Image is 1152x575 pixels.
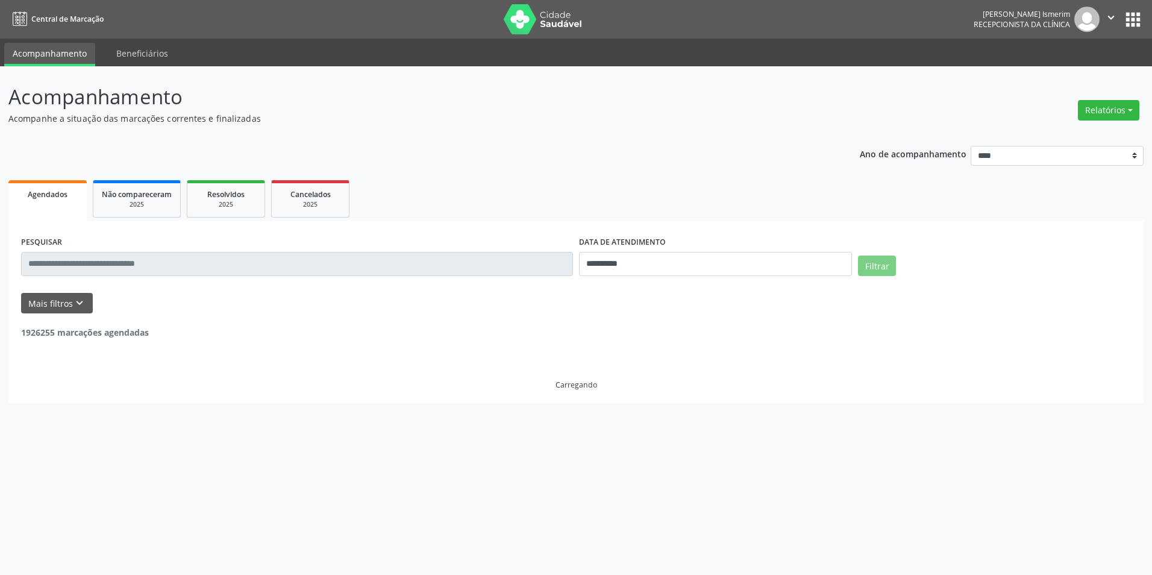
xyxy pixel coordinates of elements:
i:  [1104,11,1118,24]
div: 2025 [196,200,256,209]
label: DATA DE ATENDIMENTO [579,233,666,252]
p: Acompanhamento [8,82,803,112]
span: Agendados [28,189,67,200]
div: Carregando [556,380,597,390]
a: Central de Marcação [8,9,104,29]
div: [PERSON_NAME] Ismerim [974,9,1070,19]
button: apps [1122,9,1144,30]
button: Filtrar [858,256,896,276]
span: Resolvidos [207,189,245,200]
a: Beneficiários [108,43,177,64]
span: Central de Marcação [31,14,104,24]
div: 2025 [102,200,172,209]
button: Relatórios [1078,100,1139,121]
span: Não compareceram [102,189,172,200]
div: 2025 [280,200,340,209]
img: img [1074,7,1100,32]
button: Mais filtroskeyboard_arrow_down [21,293,93,314]
a: Acompanhamento [4,43,95,66]
i: keyboard_arrow_down [73,297,86,310]
button:  [1100,7,1122,32]
span: Recepcionista da clínica [974,19,1070,30]
label: PESQUISAR [21,233,62,252]
p: Ano de acompanhamento [860,146,966,161]
span: Cancelados [290,189,331,200]
strong: 1926255 marcações agendadas [21,327,149,338]
p: Acompanhe a situação das marcações correntes e finalizadas [8,112,803,125]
